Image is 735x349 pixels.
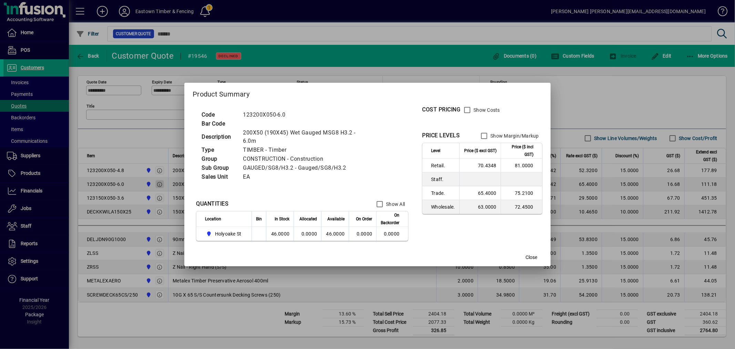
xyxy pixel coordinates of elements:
span: Bin [256,215,262,223]
td: Group [198,154,239,163]
td: 81.0000 [501,159,542,172]
td: Description [198,128,239,146]
div: COST PRICING [422,106,460,114]
span: Price ($ excl GST) [464,147,497,154]
label: Show All [385,201,405,208]
span: On Backorder [381,211,399,227]
div: PRICE LEVELS [422,131,460,140]
span: 0.0000 [357,231,372,237]
label: Show Margin/Markup [489,132,539,139]
td: 72.4500 [501,200,542,214]
td: Code [198,110,239,119]
td: CONSTRUCTION - Construction [239,154,365,163]
span: Holyoake St [205,230,244,238]
span: In Stock [275,215,289,223]
span: Level [431,147,440,154]
td: 46.0000 [321,227,349,241]
td: 200X50 (190X45) Wet Gauged MSG8 H3.2 - 6.0m [239,128,365,146]
span: Staff. [431,176,455,183]
span: On Order [356,215,372,223]
span: Available [327,215,345,223]
label: Show Costs [472,107,500,113]
td: 63.0000 [459,200,501,214]
button: Close [520,251,542,263]
td: Type [198,146,239,154]
span: Holyoake St [215,230,242,237]
span: Close [525,254,537,261]
td: 123200X050-6.0 [239,110,365,119]
td: Sub Group [198,163,239,172]
span: Price ($ incl GST) [505,143,533,158]
td: GAUGED/SG8/H3.2 - Gauged/SG8/H3.2 [239,163,365,172]
td: 46.0000 [266,227,294,241]
td: 0.0000 [376,227,408,241]
h2: Product Summary [184,83,551,103]
span: Trade. [431,190,455,197]
td: Sales Unit [198,172,239,181]
td: TIMBER - Timber [239,146,365,154]
span: Wholesale. [431,203,455,210]
span: Retail. [431,162,455,169]
span: Location [205,215,221,223]
td: 75.2100 [501,186,542,200]
td: 70.4348 [459,159,501,172]
td: 65.4000 [459,186,501,200]
td: EA [239,172,365,181]
span: Allocated [299,215,317,223]
td: Bar Code [198,119,239,128]
td: 0.0000 [294,227,321,241]
div: QUANTITIES [196,200,228,208]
